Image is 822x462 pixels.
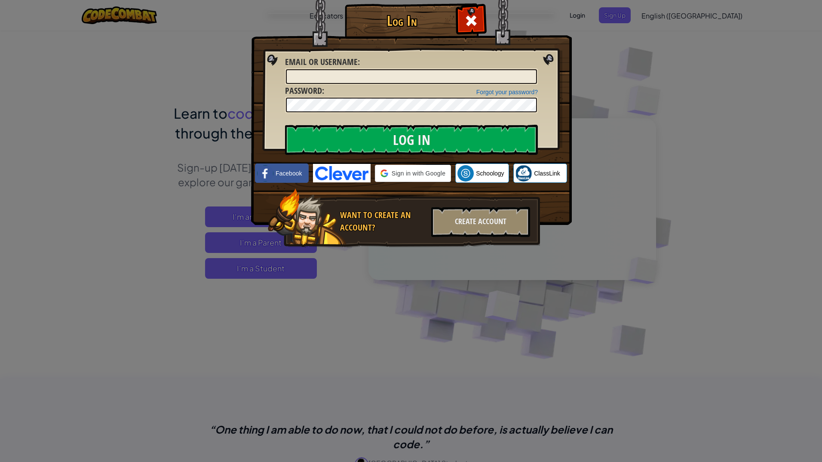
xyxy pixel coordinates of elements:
a: Forgot your password? [476,89,538,95]
span: Schoology [476,169,504,178]
img: facebook_small.png [257,165,273,182]
span: Facebook [276,169,302,178]
span: Sign in with Google [392,169,445,178]
h1: Log In [347,13,457,28]
div: Sign in with Google [375,165,451,182]
label: : [285,56,360,68]
img: clever-logo-blue.png [313,164,371,182]
img: classlink-logo-small.png [515,165,532,182]
span: Email or Username [285,56,358,68]
span: ClassLink [534,169,560,178]
img: schoology.png [457,165,474,182]
input: Log In [285,125,538,155]
div: Create Account [431,207,530,237]
label: : [285,85,324,97]
div: Want to create an account? [340,209,426,234]
span: Password [285,85,322,96]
